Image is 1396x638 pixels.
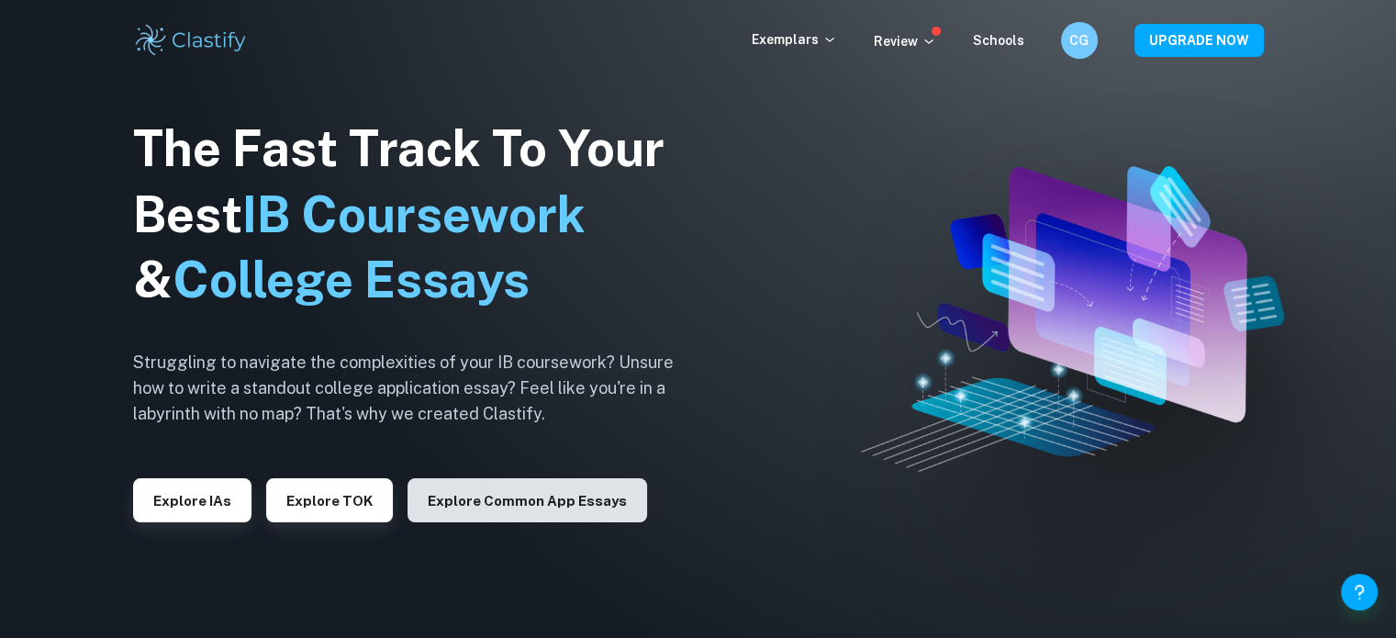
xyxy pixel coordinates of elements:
[133,116,702,314] h1: The Fast Track To Your Best &
[133,491,251,509] a: Explore IAs
[1068,30,1089,50] h6: CG
[1134,24,1264,57] button: UPGRADE NOW
[133,350,702,427] h6: Struggling to navigate the complexities of your IB coursework? Unsure how to write a standout col...
[133,22,250,59] img: Clastify logo
[133,478,251,522] button: Explore IAs
[266,478,393,522] button: Explore TOK
[973,33,1024,48] a: Schools
[1061,22,1098,59] button: CG
[408,478,647,522] button: Explore Common App essays
[408,491,647,509] a: Explore Common App essays
[242,185,586,243] span: IB Coursework
[1341,574,1378,610] button: Help and Feedback
[752,29,837,50] p: Exemplars
[266,491,393,509] a: Explore TOK
[874,31,936,51] p: Review
[861,166,1284,473] img: Clastify hero
[173,251,530,308] span: College Essays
